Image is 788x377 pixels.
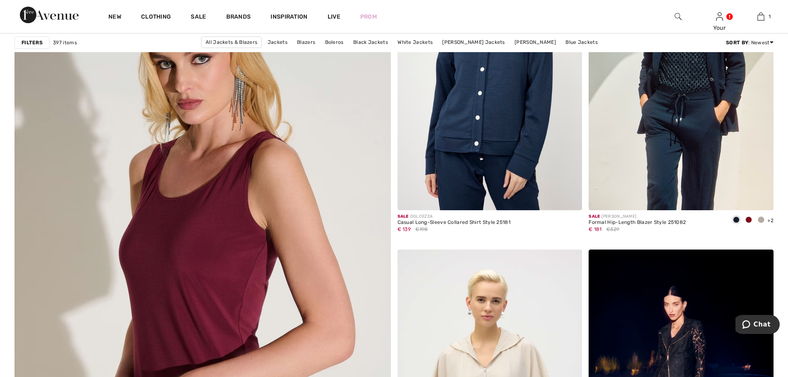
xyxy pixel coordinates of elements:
[191,13,206,22] a: Sale
[742,214,755,227] div: Radiant red
[438,37,509,48] a: [PERSON_NAME] Jackets
[398,220,511,226] div: Casual Long-Sleeve Collared Shirt Style 25181
[769,13,771,20] span: 1
[22,39,43,46] strong: Filters
[730,214,742,227] div: Midnight Blue
[589,214,600,219] span: Sale
[271,13,307,22] span: Inspiration
[735,315,780,336] iframe: Opens a widget where you can chat to one of our agents
[675,12,682,22] img: search the website
[328,12,340,21] a: Live
[740,12,781,22] a: 1
[263,37,292,48] a: Jackets
[398,226,411,232] span: € 139
[589,220,686,226] div: Formal Hip-Length Blazer Style 251082
[699,24,740,32] div: Your
[349,37,392,48] a: Black Jackets
[561,37,602,48] a: Blue Jackets
[108,13,121,22] a: New
[589,214,686,220] div: [PERSON_NAME]
[510,37,560,48] a: [PERSON_NAME]
[757,12,764,22] img: My Bag
[589,226,602,232] span: € 181
[360,12,377,21] a: Prom
[716,12,723,22] img: My Info
[716,12,723,20] a: Sign In
[20,7,79,23] img: 1ère Avenue
[726,39,774,46] div: : Newest
[726,40,748,46] strong: Sort By
[293,37,319,48] a: Blazers
[53,39,77,46] span: 397 items
[141,13,171,22] a: Clothing
[398,214,511,220] div: DOLCEZZA
[226,13,251,22] a: Brands
[321,37,348,48] a: Boleros
[755,214,767,227] div: Moonstone
[606,226,619,233] span: €329
[415,226,428,233] span: €198
[767,218,774,223] span: +2
[201,36,262,48] a: All Jackets & Blazers
[393,37,437,48] a: White Jackets
[398,214,409,219] span: Sale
